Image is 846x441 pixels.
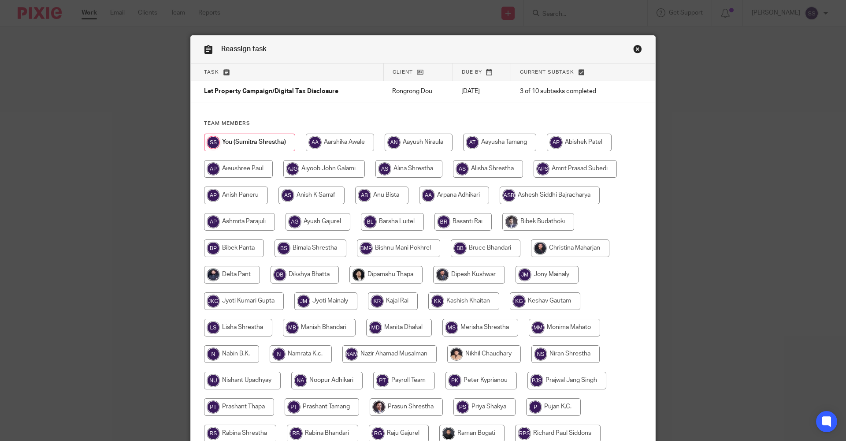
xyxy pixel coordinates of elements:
span: Due by [462,70,482,75]
span: Current subtask [520,70,574,75]
span: Let Property Campaign/Digital Tax Disclosure [204,89,338,95]
span: Task [204,70,219,75]
span: Client [393,70,413,75]
span: Reassign task [221,45,267,52]
p: [DATE] [461,87,502,96]
p: Rongrong Dou [392,87,444,96]
td: 3 of 10 subtasks completed [511,81,623,102]
h4: Team members [204,120,642,127]
a: Close this dialog window [633,45,642,56]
